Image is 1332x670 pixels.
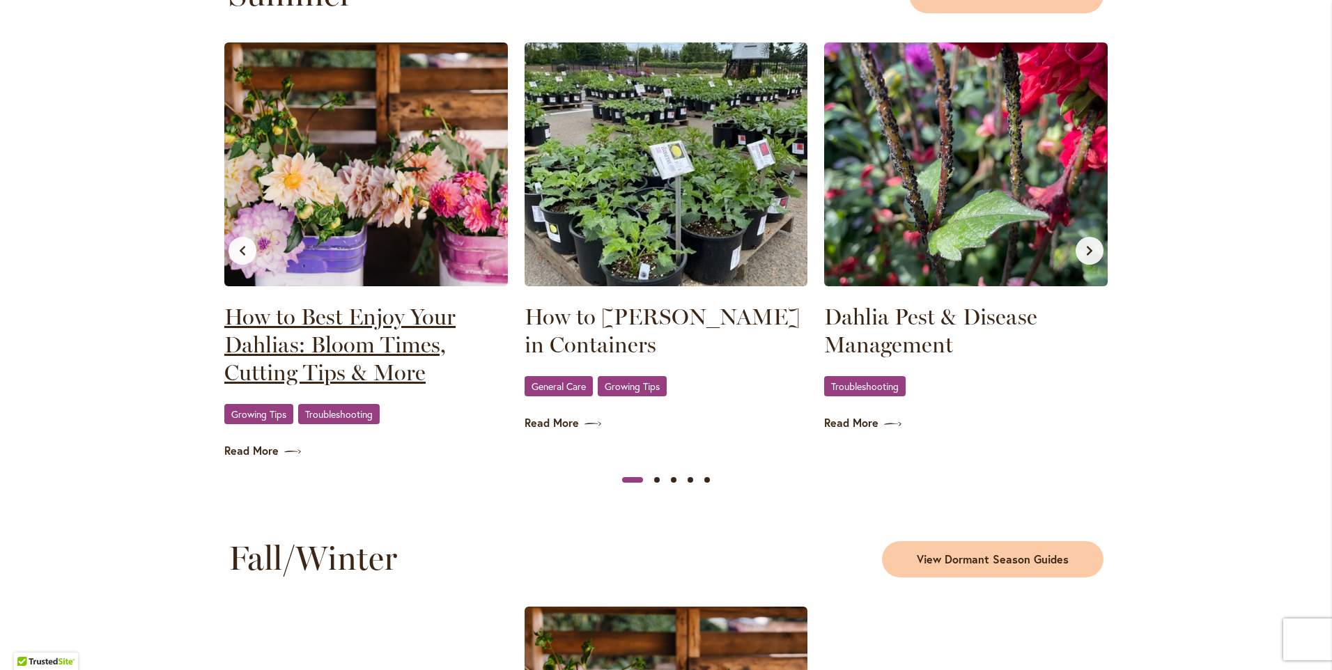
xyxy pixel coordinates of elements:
[525,376,593,396] a: General Care
[532,382,586,391] span: General Care
[525,415,808,431] a: Read More
[224,443,508,459] a: Read More
[229,237,256,265] button: Previous slide
[525,303,808,359] a: How to [PERSON_NAME] in Containers
[882,541,1103,577] a: View Dormant Season Guides
[917,552,1069,568] span: View Dormant Season Guides
[649,472,665,488] button: Slide 2
[831,382,899,391] span: Troubleshooting
[824,303,1108,359] a: Dahlia Pest & Disease Management
[224,403,508,426] div: ,
[824,42,1108,286] img: DAHLIAS - APHIDS
[699,472,715,488] button: Slide 5
[622,472,643,488] button: Slide 1
[525,42,808,286] img: More Potted Dahlias!
[598,376,667,396] a: Growing Tips
[229,538,658,577] h2: Fall/Winter
[665,472,682,488] button: Slide 3
[305,410,373,419] span: Troubleshooting
[682,472,699,488] button: Slide 4
[1076,237,1103,265] button: Next slide
[224,404,293,424] a: Growing Tips
[824,376,906,396] a: Troubleshooting
[525,375,808,398] div: ,
[605,382,660,391] span: Growing Tips
[298,404,380,424] a: Troubleshooting
[231,410,286,419] span: Growing Tips
[824,415,1108,431] a: Read More
[224,303,508,387] a: How to Best Enjoy Your Dahlias: Bloom Times, Cutting Tips & More
[224,42,508,286] img: SID - DAHLIAS - BUCKETS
